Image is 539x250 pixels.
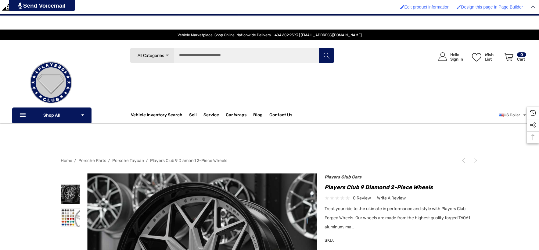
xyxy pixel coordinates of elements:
span: Sell [189,112,197,119]
span: Car Wraps [226,112,246,119]
span: 0 review [353,194,371,202]
a: All Categories Icon Arrow Down Icon Arrow Up [130,48,174,63]
p: Cart [517,57,526,62]
nav: Breadcrumb [61,155,479,166]
a: USD [499,109,527,121]
a: Previous [461,157,469,164]
span: Treat your ride to the ultimate in performance and style with Players Club Forged Wheels. Our whe... [325,206,470,230]
img: Players Club 9 Diamond 2-Piece Wheels [61,185,80,204]
svg: Top [527,134,539,140]
img: Enabled brush for product edit [400,5,404,9]
a: Service [203,112,219,119]
span: Vehicle Marketplace. Shop Online. Nationwide Delivery. | 404.602.9593 | [EMAIL_ADDRESS][DOMAIN_NAME] [178,33,362,37]
span: Write a Review [377,195,406,201]
svg: Icon User Account [438,52,447,61]
svg: Wish List [472,53,481,62]
svg: Social Media [530,122,536,128]
a: Sign in [431,46,466,67]
img: Close Admin Bar [531,5,535,8]
p: 0 [517,52,526,57]
a: Home [61,158,72,163]
a: Car Wraps [226,109,253,121]
button: Search [319,48,334,63]
a: Cart with 0 items [501,46,527,70]
p: Shop All [12,107,92,123]
h1: Players Club 9 Diamond 2-Piece Wheels [325,182,479,192]
a: Write a Review [377,194,406,202]
p: Wish List [485,52,501,62]
span: Design this page in Page Builder [461,5,523,9]
a: Enabled brush for product edit Edit product information [397,2,453,12]
a: Porsche Taycan [112,158,144,163]
img: PjwhLS0gR2VuZXJhdG9yOiBHcmF2aXQuaW8gLS0+PHN2ZyB4bWxucz0iaHR0cDovL3d3dy53My5vcmcvMjAwMC9zdmciIHhtb... [18,2,22,9]
span: Edit product information [404,5,450,9]
svg: Icon Line [19,112,28,119]
svg: Review Your Cart [504,53,513,61]
a: Vehicle Inventory Search [131,112,182,119]
svg: Recently Viewed [530,110,536,116]
a: Enabled brush for page builder edit. Design this page in Page Builder [454,2,526,12]
a: Porsche Parts [78,158,106,163]
svg: Icon Arrow Down [165,53,170,58]
img: Enabled brush for page builder edit. [457,5,461,9]
p: Sign In [450,57,463,62]
a: Blog [253,112,263,119]
a: Wish List Wish List [469,46,501,67]
a: Sell [189,109,203,121]
img: Players Club | Cars For Sale [20,52,81,113]
a: Contact Us [269,112,292,119]
svg: Icon Arrow Down [81,113,85,117]
a: Players Club Cars [325,174,361,180]
p: Hello [450,52,463,57]
a: Next [470,157,479,164]
img: Players Club 9 Diamond 2-Piece Wheels [61,208,80,227]
a: Players Club 9 Diamond 2-Piece Wheels [150,158,227,163]
span: SKU: [325,236,355,245]
span: All Categories [137,53,164,58]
